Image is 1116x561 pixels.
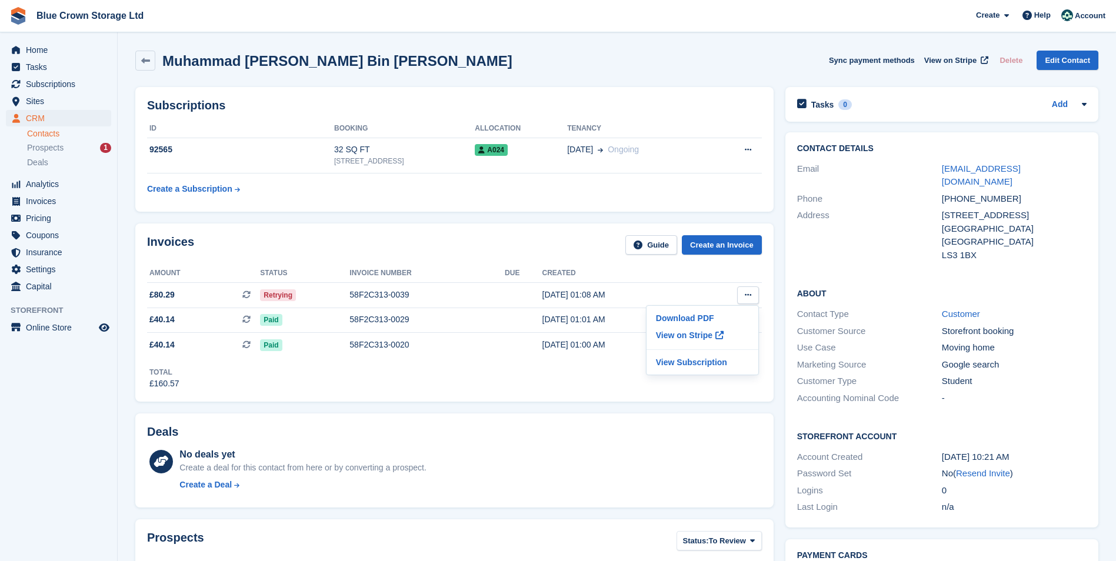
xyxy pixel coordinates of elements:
[260,264,349,283] th: Status
[942,392,1087,405] div: -
[797,209,942,262] div: Address
[6,110,111,126] a: menu
[797,192,942,206] div: Phone
[797,484,942,497] div: Logins
[942,341,1087,355] div: Moving home
[97,320,111,335] a: Preview store
[260,314,282,326] span: Paid
[797,287,1087,299] h2: About
[797,162,942,189] div: Email
[542,313,700,326] div: [DATE] 01:01 AM
[260,289,296,301] span: Retrying
[651,326,754,345] a: View on Stripe
[334,156,475,166] div: [STREET_ADDRESS]
[942,209,1087,222] div: [STREET_ADDRESS]
[797,450,942,464] div: Account Created
[942,163,1021,187] a: [EMAIL_ADDRESS][DOMAIN_NAME]
[811,99,834,110] h2: Tasks
[6,278,111,295] a: menu
[179,462,426,474] div: Create a deal for this contact from here or by converting a prospect.
[797,341,942,355] div: Use Case
[797,375,942,388] div: Customer Type
[677,531,762,550] button: Status: To Review
[475,144,508,156] span: A024
[6,227,111,243] a: menu
[838,99,852,110] div: 0
[608,145,639,154] span: Ongoing
[542,264,700,283] th: Created
[26,210,96,226] span: Pricing
[942,192,1087,206] div: [PHONE_NUMBER]
[6,193,111,209] a: menu
[651,310,754,326] a: Download PDF
[334,119,475,138] th: Booking
[349,264,505,283] th: Invoice number
[6,76,111,92] a: menu
[149,367,179,378] div: Total
[26,76,96,92] span: Subscriptions
[149,313,175,326] span: £40.14
[179,448,426,462] div: No deals yet
[26,278,96,295] span: Capital
[349,313,505,326] div: 58F2C313-0029
[6,59,111,75] a: menu
[147,183,232,195] div: Create a Subscription
[26,59,96,75] span: Tasks
[920,51,991,70] a: View on Stripe
[147,235,194,255] h2: Invoices
[147,264,260,283] th: Amount
[6,176,111,192] a: menu
[349,339,505,351] div: 58F2C313-0020
[942,450,1087,464] div: [DATE] 10:21 AM
[505,264,542,283] th: Due
[1037,51,1098,70] a: Edit Contact
[149,378,179,390] div: £160.57
[27,157,48,168] span: Deals
[797,467,942,480] div: Password Set
[976,9,1000,21] span: Create
[1052,98,1068,112] a: Add
[942,235,1087,249] div: [GEOGRAPHIC_DATA]
[147,425,178,439] h2: Deals
[1061,9,1073,21] img: John Marshall
[829,51,915,70] button: Sync payment methods
[26,227,96,243] span: Coupons
[625,235,677,255] a: Guide
[542,289,700,301] div: [DATE] 01:08 AM
[147,99,762,112] h2: Subscriptions
[942,375,1087,388] div: Student
[542,339,700,351] div: [DATE] 01:00 AM
[27,142,64,153] span: Prospects
[334,143,475,156] div: 32 SQ FT
[797,392,942,405] div: Accounting Nominal Code
[709,535,746,547] span: To Review
[924,55,977,66] span: View on Stripe
[6,319,111,336] a: menu
[797,551,1087,560] h2: Payment cards
[797,500,942,514] div: Last Login
[797,325,942,338] div: Customer Source
[26,42,96,58] span: Home
[9,7,27,25] img: stora-icon-8386f47178a22dfd0bd8f6a31ec36ba5ce8667c1dd55bd0f319d3a0aa187defe.svg
[6,210,111,226] a: menu
[6,93,111,109] a: menu
[953,468,1013,478] span: ( )
[162,53,512,69] h2: Muhammad [PERSON_NAME] Bin [PERSON_NAME]
[956,468,1010,478] a: Resend Invite
[475,119,567,138] th: Allocation
[26,110,96,126] span: CRM
[26,93,96,109] span: Sites
[942,484,1087,497] div: 0
[567,119,712,138] th: Tenancy
[149,339,175,351] span: £40.14
[26,244,96,261] span: Insurance
[651,355,754,370] a: View Subscription
[27,142,111,154] a: Prospects 1
[6,244,111,261] a: menu
[682,235,762,255] a: Create an Invoice
[32,6,148,25] a: Blue Crown Storage Ltd
[100,143,111,153] div: 1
